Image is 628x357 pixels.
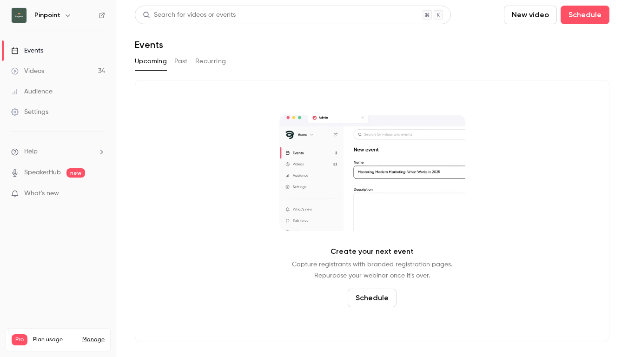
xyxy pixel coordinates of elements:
span: Plan usage [33,336,77,344]
button: Upcoming [135,54,167,69]
div: Settings [11,107,48,117]
li: help-dropdown-opener [11,147,105,157]
button: Recurring [195,54,226,69]
p: Capture registrants with branded registration pages. Repurpose your webinar once it's over. [292,259,452,281]
a: Manage [82,336,105,344]
span: Help [24,147,38,157]
div: Search for videos or events [143,10,236,20]
a: SpeakerHub [24,168,61,178]
iframe: Noticeable Trigger [94,190,105,198]
img: Pinpoint [12,8,26,23]
button: New video [504,6,557,24]
span: What's new [24,189,59,198]
button: Schedule [348,289,397,307]
p: Create your next event [331,246,414,257]
button: Schedule [561,6,609,24]
span: Pro [12,334,27,345]
div: Videos [11,66,44,76]
button: Past [174,54,188,69]
span: new [66,168,85,178]
h1: Events [135,39,163,50]
div: Events [11,46,43,55]
h6: Pinpoint [34,11,60,20]
div: Audience [11,87,53,96]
